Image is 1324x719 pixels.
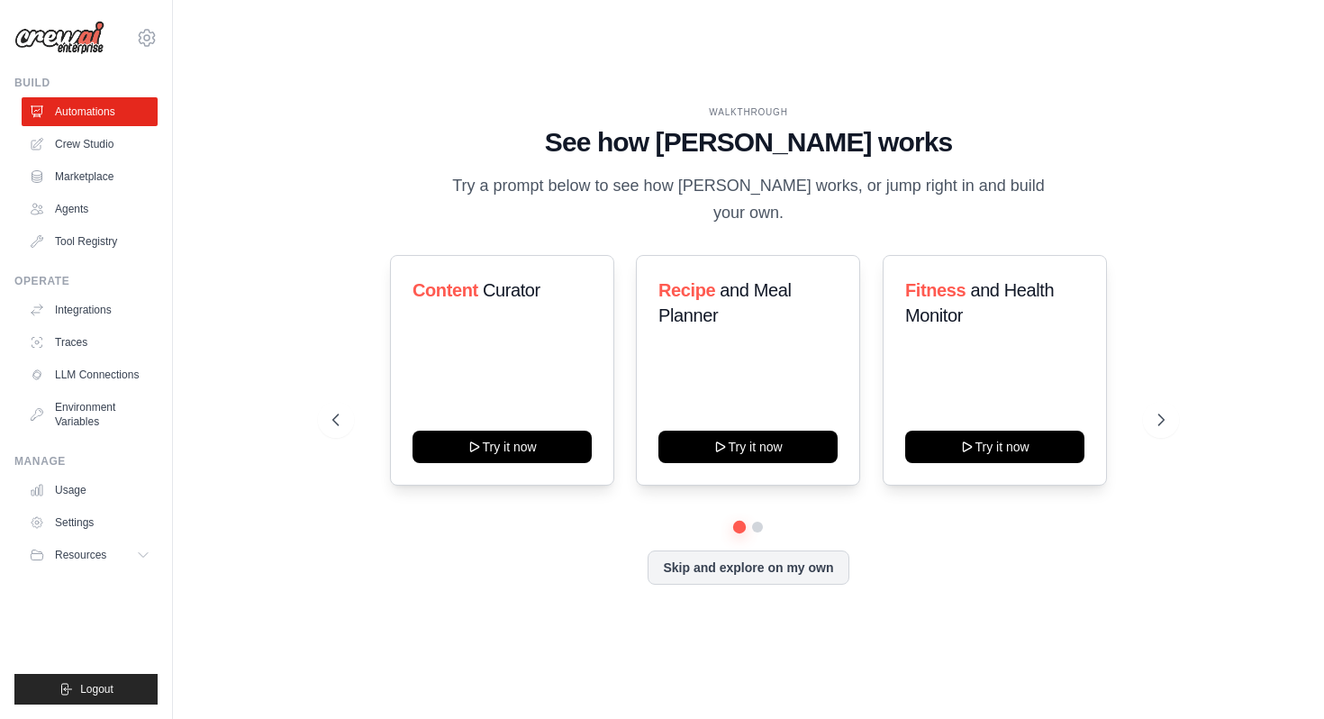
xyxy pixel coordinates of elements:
a: Tool Registry [22,227,158,256]
div: Build [14,76,158,90]
a: Traces [22,328,158,357]
div: Operate [14,274,158,288]
a: Usage [22,476,158,505]
span: Logout [80,682,113,696]
button: Try it now [413,431,592,463]
a: Crew Studio [22,130,158,159]
span: Fitness [905,280,966,300]
a: Environment Variables [22,393,158,436]
span: Resources [55,548,106,562]
button: Try it now [658,431,838,463]
span: Recipe [658,280,715,300]
a: Settings [22,508,158,537]
a: Automations [22,97,158,126]
div: Manage [14,454,158,469]
a: Integrations [22,296,158,324]
button: Skip and explore on my own [648,551,848,585]
a: LLM Connections [22,360,158,389]
div: WALKTHROUGH [332,105,1164,119]
h1: See how [PERSON_NAME] works [332,126,1164,159]
span: Content [413,280,478,300]
span: and Meal Planner [658,280,791,325]
a: Marketplace [22,162,158,191]
span: Curator [483,280,540,300]
p: Try a prompt below to see how [PERSON_NAME] works, or jump right in and build your own. [446,173,1051,226]
button: Logout [14,674,158,705]
a: Agents [22,195,158,223]
button: Try it now [905,431,1084,463]
img: Logo [14,21,104,55]
span: and Health Monitor [905,280,1054,325]
button: Resources [22,541,158,569]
